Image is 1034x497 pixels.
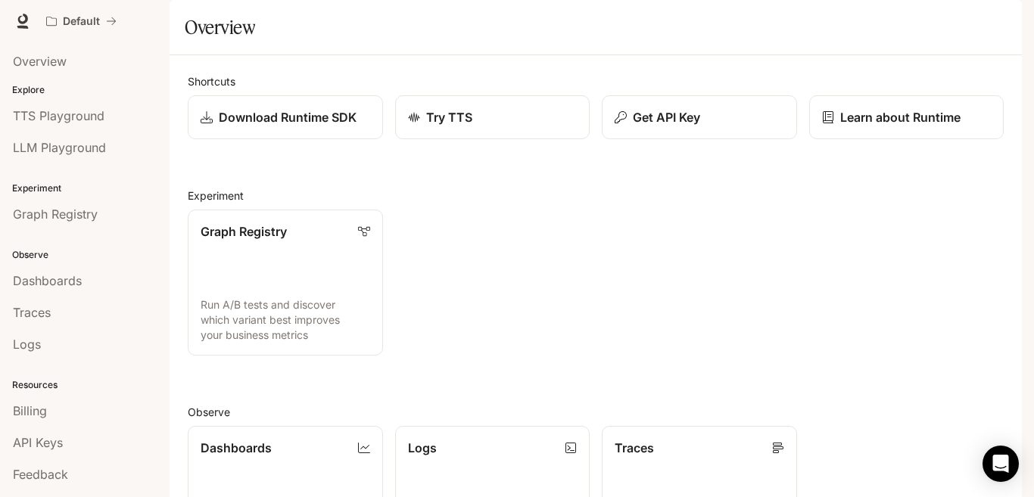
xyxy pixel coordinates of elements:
[219,108,357,126] p: Download Runtime SDK
[615,439,654,457] p: Traces
[809,95,1004,139] a: Learn about Runtime
[39,6,123,36] button: All workspaces
[185,12,255,42] h1: Overview
[840,108,961,126] p: Learn about Runtime
[188,95,383,139] a: Download Runtime SDK
[408,439,437,457] p: Logs
[201,297,370,343] p: Run A/B tests and discover which variant best improves your business metrics
[633,108,700,126] p: Get API Key
[201,222,287,241] p: Graph Registry
[426,108,472,126] p: Try TTS
[602,95,797,139] button: Get API Key
[188,188,1004,203] h2: Experiment
[188,210,383,356] a: Graph RegistryRun A/B tests and discover which variant best improves your business metrics
[188,73,1004,89] h2: Shortcuts
[983,446,1019,482] div: Open Intercom Messenger
[395,95,590,139] a: Try TTS
[63,15,100,28] p: Default
[188,404,1004,420] h2: Observe
[201,439,272,457] p: Dashboards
